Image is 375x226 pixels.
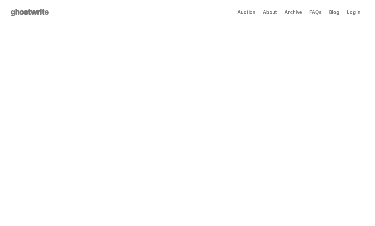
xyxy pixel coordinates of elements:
[329,10,339,15] a: Blog
[263,10,277,15] a: About
[347,10,360,15] a: Log in
[309,10,321,15] a: FAQs
[285,10,302,15] a: Archive
[237,10,255,15] a: Auction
